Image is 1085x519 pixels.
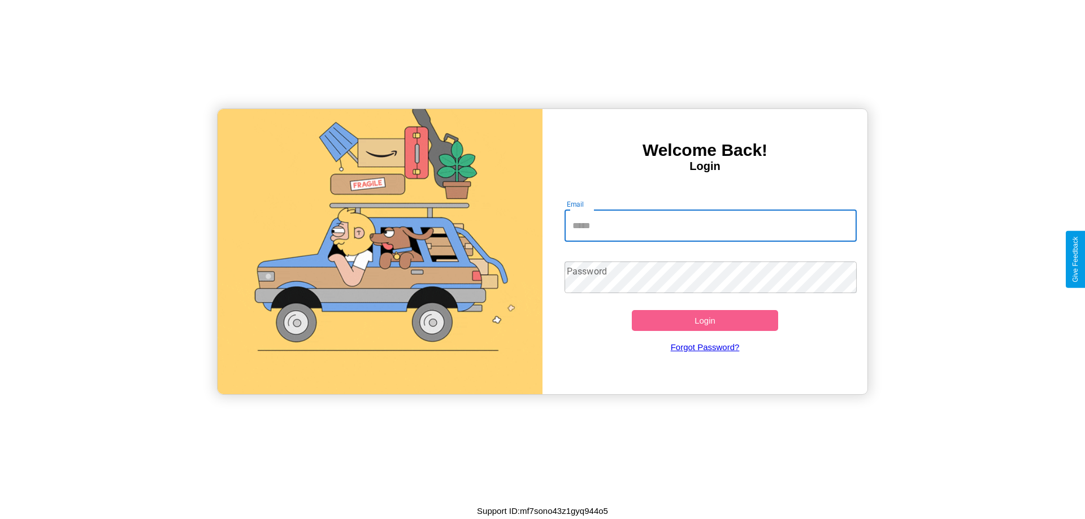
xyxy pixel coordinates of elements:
[1071,237,1079,282] div: Give Feedback
[632,310,778,331] button: Login
[542,160,867,173] h4: Login
[477,503,608,518] p: Support ID: mf7sono43z1gyq944o5
[559,331,852,363] a: Forgot Password?
[218,109,542,394] img: gif
[567,199,584,209] label: Email
[542,141,867,160] h3: Welcome Back!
